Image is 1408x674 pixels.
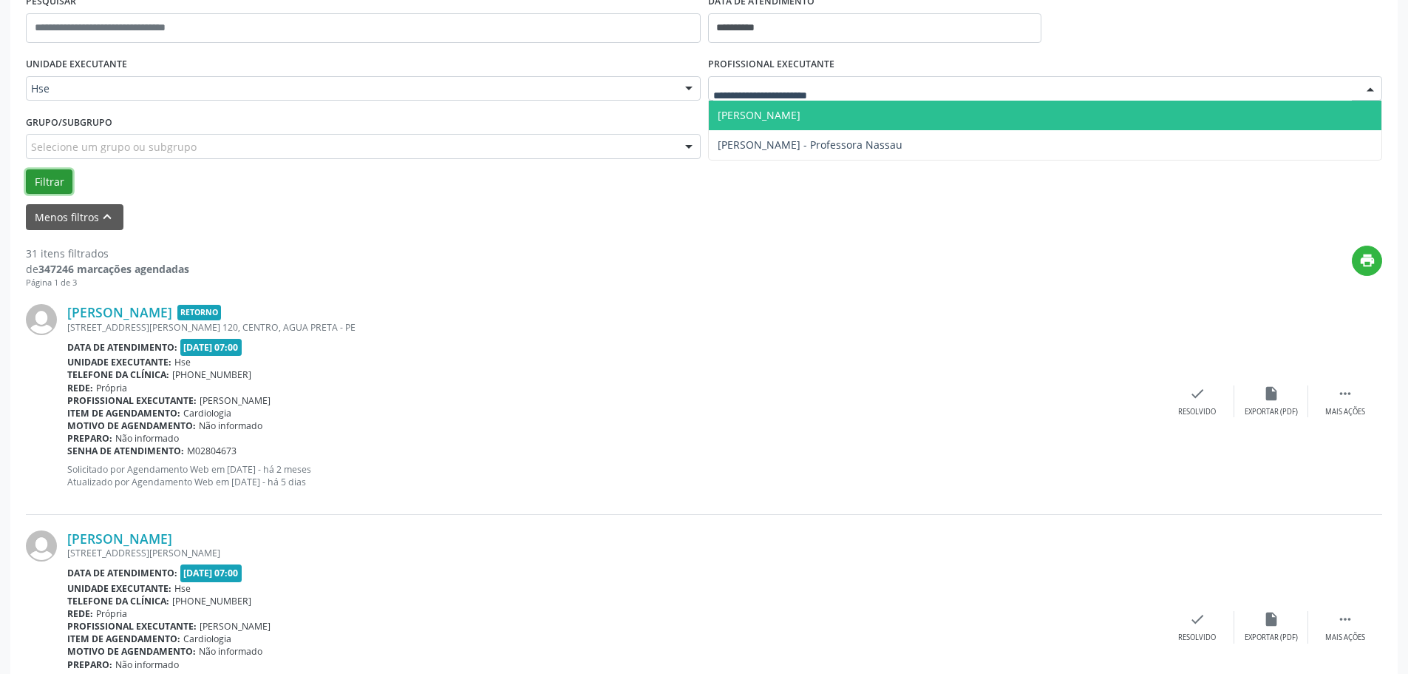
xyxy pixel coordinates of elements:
span: Própria [96,382,127,394]
div: Resolvido [1178,633,1216,643]
span: [PERSON_NAME] [200,620,271,633]
span: Não informado [115,658,179,671]
span: Não informado [199,419,262,432]
span: [PERSON_NAME] [718,108,800,122]
div: 31 itens filtrados [26,246,189,261]
button: print [1352,246,1382,276]
b: Unidade executante: [67,582,171,595]
div: Página 1 de 3 [26,277,189,289]
i:  [1337,385,1353,402]
span: Não informado [115,432,179,445]
b: Rede: [67,382,93,394]
img: img [26,530,57,562]
i: keyboard_arrow_up [99,209,115,225]
span: [PERSON_NAME] - Professora Nassau [718,138,902,152]
a: [PERSON_NAME] [67,304,172,320]
b: Motivo de agendamento: [67,645,196,658]
button: Filtrar [26,169,72,195]
span: Retorno [177,305,221,320]
div: Exportar (PDF) [1245,407,1298,417]
i: print [1359,252,1375,269]
span: Hse [174,356,191,368]
span: Hse [31,81,670,96]
i: check [1189,611,1205,627]
span: Cardiologia [183,407,231,419]
div: Mais ações [1325,407,1365,417]
span: [PERSON_NAME] [200,394,271,407]
div: Resolvido [1178,407,1216,417]
i: insert_drive_file [1263,611,1279,627]
a: [PERSON_NAME] [67,530,172,547]
b: Item de agendamento: [67,633,180,645]
b: Rede: [67,607,93,620]
span: M02804673 [187,445,237,457]
b: Item de agendamento: [67,407,180,419]
label: Grupo/Subgrupo [26,111,112,134]
div: Mais ações [1325,633,1365,643]
p: Solicitado por Agendamento Web em [DATE] - há 2 meses Atualizado por Agendamento Web em [DATE] - ... [67,463,1160,488]
b: Unidade executante: [67,356,171,368]
b: Data de atendimento: [67,567,177,579]
div: Exportar (PDF) [1245,633,1298,643]
span: [PHONE_NUMBER] [172,595,251,607]
b: Motivo de agendamento: [67,419,196,432]
b: Senha de atendimento: [67,445,184,457]
span: Própria [96,607,127,620]
div: [STREET_ADDRESS][PERSON_NAME] [67,547,1160,559]
b: Profissional executante: [67,394,197,407]
b: Preparo: [67,432,112,445]
b: Data de atendimento: [67,341,177,354]
b: Telefone da clínica: [67,368,169,381]
b: Preparo: [67,658,112,671]
b: Profissional executante: [67,620,197,633]
span: Cardiologia [183,633,231,645]
span: [PHONE_NUMBER] [172,368,251,381]
strong: 347246 marcações agendadas [38,262,189,276]
label: PROFISSIONAL EXECUTANTE [708,53,834,76]
span: Hse [174,582,191,595]
b: Telefone da clínica: [67,595,169,607]
span: [DATE] 07:00 [180,565,242,582]
div: [STREET_ADDRESS][PERSON_NAME] 120, CENTRO, AGUA PRETA - PE [67,321,1160,334]
span: Selecione um grupo ou subgrupo [31,139,197,155]
span: [DATE] 07:00 [180,339,242,356]
img: img [26,304,57,335]
label: UNIDADE EXECUTANTE [26,53,127,76]
button: Menos filtroskeyboard_arrow_up [26,204,123,230]
i:  [1337,611,1353,627]
div: de [26,261,189,277]
i: insert_drive_file [1263,385,1279,402]
span: Não informado [199,645,262,658]
i: check [1189,385,1205,402]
